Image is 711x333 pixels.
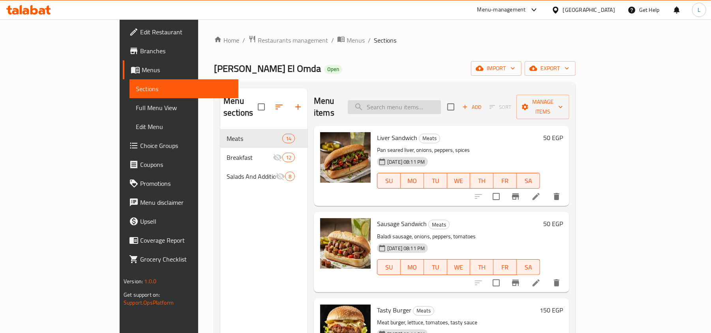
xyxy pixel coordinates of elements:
[447,173,471,189] button: WE
[214,35,576,45] nav: breadcrumb
[563,6,615,14] div: [GEOGRAPHIC_DATA]
[377,173,401,189] button: SU
[427,175,444,187] span: TU
[381,262,398,273] span: SU
[374,36,396,45] span: Sections
[450,175,467,187] span: WE
[347,36,365,45] span: Menus
[377,259,401,275] button: SU
[424,173,447,189] button: TU
[377,232,540,241] p: Baladi sausage, onions, peppers, tomatoes
[461,103,482,112] span: Add
[517,259,540,275] button: SA
[283,154,295,161] span: 12
[123,250,238,269] a: Grocery Checklist
[424,259,447,275] button: TU
[419,134,440,143] span: Meats
[401,173,424,189] button: MO
[123,212,238,231] a: Upsell
[129,79,238,98] a: Sections
[506,187,525,206] button: Branch-specific-item
[129,98,238,117] a: Full Menu View
[404,175,421,187] span: MO
[428,220,450,229] div: Meats
[404,262,421,273] span: MO
[698,6,700,14] span: L
[227,172,276,181] div: Salads And Additions
[220,148,308,167] div: Breakfast12
[129,117,238,136] a: Edit Menu
[337,35,365,45] a: Menus
[227,134,282,143] span: Meats
[220,129,308,148] div: Meats14
[220,126,308,189] nav: Menu sections
[136,84,232,94] span: Sections
[368,36,371,45] li: /
[520,262,537,273] span: SA
[140,217,232,226] span: Upsell
[144,276,156,286] span: 1.0.0
[429,220,449,229] span: Meats
[459,101,484,113] span: Add item
[123,155,238,174] a: Coupons
[470,173,493,189] button: TH
[471,61,522,76] button: import
[401,259,424,275] button: MO
[282,134,295,143] div: items
[384,245,428,252] span: [DATE] 08:11 PM
[124,290,160,300] span: Get support on:
[348,100,441,114] input: search
[459,101,484,113] button: Add
[517,173,540,189] button: SA
[377,132,417,144] span: Liver Sandwich
[123,41,238,60] a: Branches
[381,175,398,187] span: SU
[413,306,434,316] div: Meats
[123,60,238,79] a: Menus
[140,46,232,56] span: Branches
[136,103,232,112] span: Full Menu View
[140,179,232,188] span: Promotions
[477,64,515,73] span: import
[314,95,338,119] h2: Menu items
[443,99,459,115] span: Select section
[283,135,295,142] span: 14
[488,188,505,205] span: Select to update
[214,60,321,77] span: [PERSON_NAME] El Omda
[547,273,566,292] button: delete
[531,278,541,288] a: Edit menu item
[140,27,232,37] span: Edit Restaurant
[140,160,232,169] span: Coupons
[450,262,467,273] span: WE
[377,145,540,155] p: Pan seared liver, onions, peppers, spices
[531,64,569,73] span: export
[223,95,258,119] h2: Menu sections
[242,36,245,45] li: /
[227,153,273,162] div: Breakfast
[473,262,490,273] span: TH
[540,305,563,316] h6: 150 EGP
[123,231,238,250] a: Coverage Report
[377,318,537,327] p: Meat burger, lettuce, tomatoes, tasty sauce
[140,254,232,264] span: Grocery Checklist
[331,36,334,45] li: /
[136,122,232,131] span: Edit Menu
[285,173,295,180] span: 8
[493,259,517,275] button: FR
[124,297,174,308] a: Support.OpsPlatform
[447,259,471,275] button: WE
[384,158,428,166] span: [DATE] 08:11 PM
[516,95,569,119] button: Manage items
[488,275,505,291] span: Select to update
[497,262,514,273] span: FR
[525,61,576,76] button: export
[543,132,563,143] h6: 50 EGP
[123,193,238,212] a: Menu disclaimer
[282,153,295,162] div: items
[273,153,282,162] svg: Inactive section
[140,236,232,245] span: Coverage Report
[531,192,541,201] a: Edit menu item
[123,174,238,193] a: Promotions
[473,175,490,187] span: TH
